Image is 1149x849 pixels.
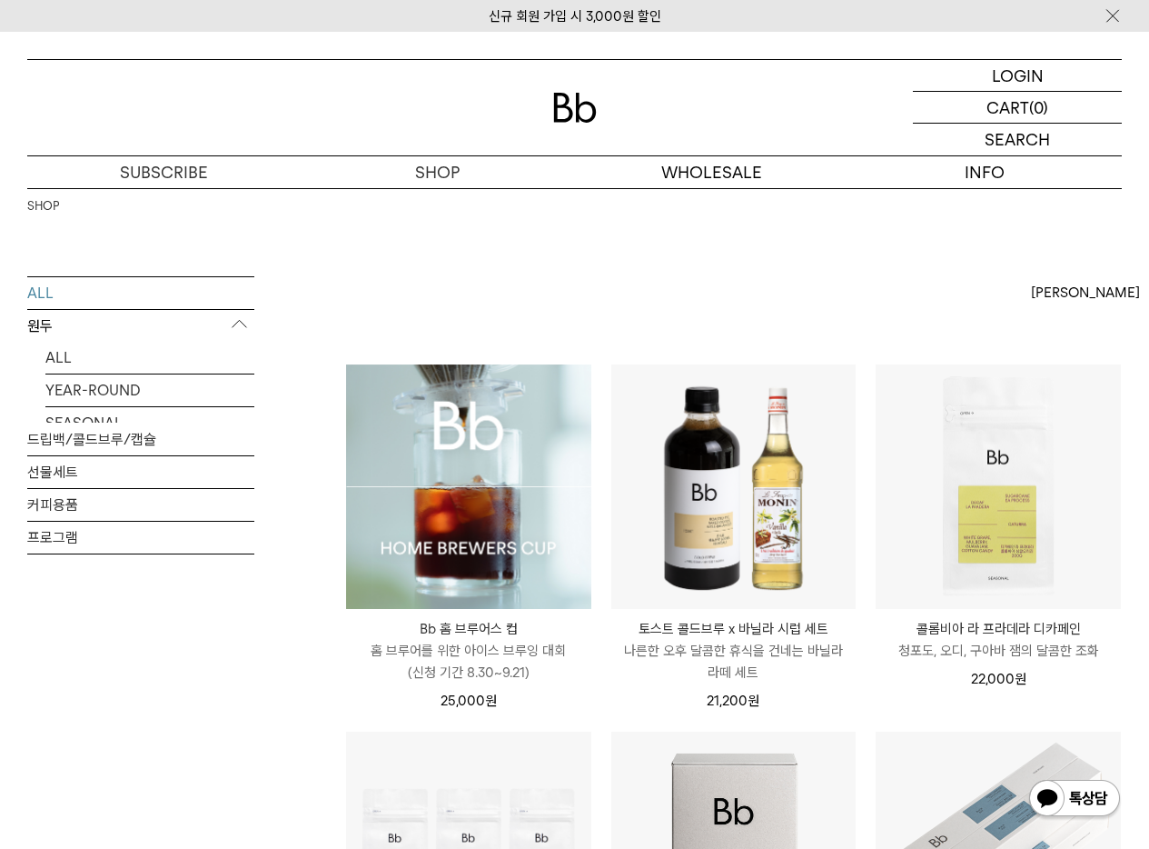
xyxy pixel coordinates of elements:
[1029,92,1048,123] p: (0)
[346,365,591,610] img: Bb 홈 브루어스 컵
[913,60,1122,92] a: LOGIN
[553,93,597,123] img: 로고
[27,156,301,188] a: SUBSCRIBE
[611,618,857,640] p: 토스트 콜드브루 x 바닐라 시럽 세트
[27,522,254,554] a: 프로그램
[27,424,254,455] a: 드립백/콜드브루/캡슐
[27,277,254,309] a: ALL
[441,693,497,709] span: 25,000
[301,156,574,188] a: SHOP
[611,618,857,684] a: 토스트 콜드브루 x 바닐라 시럽 세트 나른한 오후 달콤한 휴식을 건네는 바닐라 라떼 세트
[848,156,1122,188] p: INFO
[346,618,591,684] a: Bb 홈 브루어스 컵 홈 브루어를 위한 아이스 브루잉 대회(신청 기간 8.30~9.21)
[611,640,857,684] p: 나른한 오후 달콤한 휴식을 건네는 바닐라 라떼 세트
[748,693,759,709] span: 원
[27,197,59,215] a: SHOP
[27,310,254,343] p: 원두
[876,365,1121,610] img: 콜롬비아 라 프라데라 디카페인
[876,618,1121,640] p: 콜롬비아 라 프라데라 디카페인
[1027,778,1122,822] img: 카카오톡 채널 1:1 채팅 버튼
[27,489,254,521] a: 커피용품
[876,640,1121,662] p: 청포도, 오디, 구아바 잼의 달콤한 조화
[876,618,1121,662] a: 콜롬비아 라 프라데라 디카페인 청포도, 오디, 구아바 잼의 달콤한 조화
[992,60,1044,91] p: LOGIN
[346,618,591,640] p: Bb 홈 브루어스 컵
[913,92,1122,124] a: CART (0)
[707,693,759,709] span: 21,200
[485,693,497,709] span: 원
[1031,282,1140,304] span: [PERSON_NAME]
[45,407,254,439] a: SEASONAL
[346,640,591,684] p: 홈 브루어를 위한 아이스 브루잉 대회 (신청 기간 8.30~9.21)
[611,365,857,610] img: 토스트 콜드브루 x 바닐라 시럽 세트
[575,156,848,188] p: WHOLESALE
[1015,671,1026,687] span: 원
[971,671,1026,687] span: 22,000
[45,375,254,406] a: YEAR-ROUND
[986,92,1029,123] p: CART
[985,124,1050,155] p: SEARCH
[489,8,661,25] a: 신규 회원 가입 시 3,000원 할인
[27,456,254,488] a: 선물세트
[45,342,254,374] a: ALL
